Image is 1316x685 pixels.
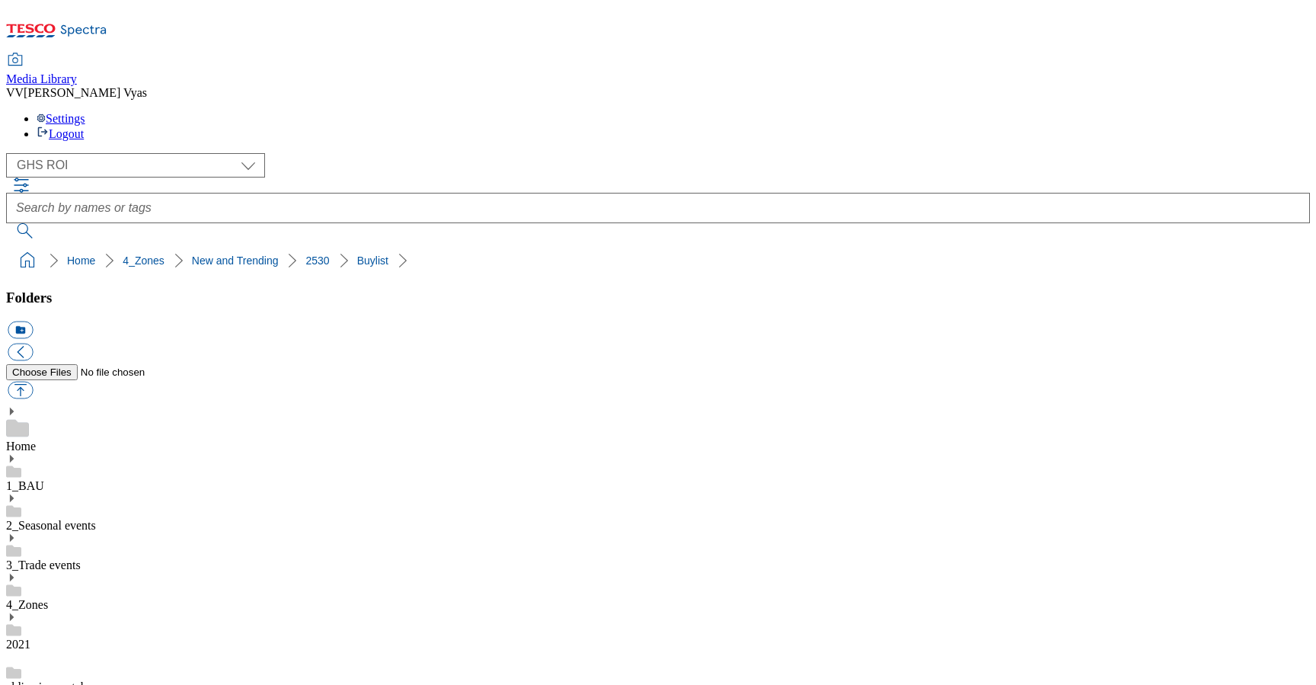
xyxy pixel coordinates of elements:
a: Settings [37,112,85,125]
span: [PERSON_NAME] Vyas [24,86,147,99]
a: 2_Seasonal events [6,519,96,532]
a: Media Library [6,54,77,86]
a: 3_Trade events [6,559,81,571]
span: Media Library [6,72,77,85]
a: Buylist [357,254,388,267]
a: 4_Zones [6,598,48,611]
a: home [15,248,40,273]
a: 2530 [305,254,329,267]
a: New and Trending [192,254,279,267]
a: 4_Zones [123,254,164,267]
h3: Folders [6,290,1310,306]
a: 1_BAU [6,479,44,492]
a: Home [6,440,36,453]
a: 2021 [6,638,30,651]
span: VV [6,86,24,99]
nav: breadcrumb [6,246,1310,275]
a: Logout [37,127,84,140]
input: Search by names or tags [6,193,1310,223]
a: Home [67,254,95,267]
